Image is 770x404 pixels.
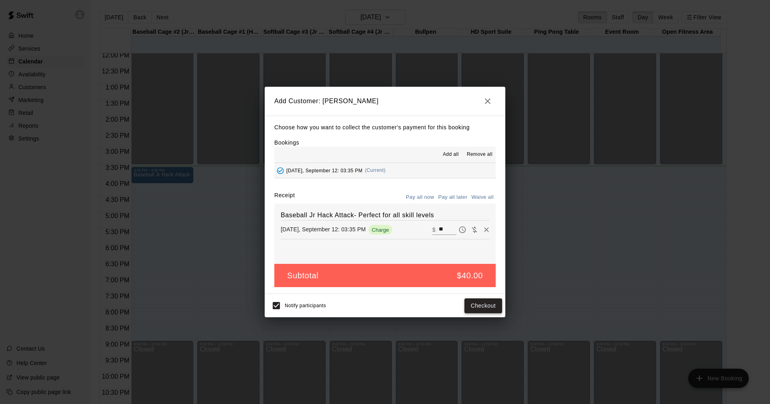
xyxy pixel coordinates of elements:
[274,122,496,133] p: Choose how you want to collect the customer's payment for this booking
[274,139,299,146] label: Bookings
[464,298,502,313] button: Checkout
[480,224,492,236] button: Remove
[365,167,386,173] span: (Current)
[438,148,464,161] button: Add all
[464,148,496,161] button: Remove all
[274,191,295,204] label: Receipt
[456,226,468,233] span: Pay later
[281,225,366,233] p: [DATE], September 12: 03:35 PM
[369,227,392,233] span: Charge
[274,163,496,178] button: Added - Collect Payment[DATE], September 12: 03:35 PM(Current)
[287,270,318,281] h5: Subtotal
[443,151,459,159] span: Add all
[265,87,505,116] h2: Add Customer: [PERSON_NAME]
[285,303,326,309] span: Notify participants
[274,165,286,177] button: Added - Collect Payment
[432,226,436,234] p: $
[436,191,470,204] button: Pay all later
[281,210,489,220] h6: Baseball Jr Hack Attack- Perfect for all skill levels
[457,270,483,281] h5: $40.00
[467,151,492,159] span: Remove all
[469,191,496,204] button: Waive all
[468,226,480,233] span: Waive payment
[286,167,363,173] span: [DATE], September 12: 03:35 PM
[404,191,436,204] button: Pay all now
